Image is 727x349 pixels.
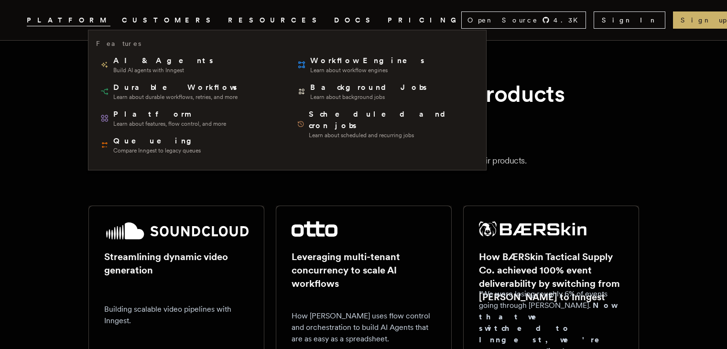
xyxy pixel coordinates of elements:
[113,82,239,93] span: Durable Workflows
[104,250,249,277] h2: Streamlining dynamic video generation
[113,93,239,101] span: Learn about durable workflows, retries, and more
[479,250,623,304] h2: How BÆRSkin Tactical Supply Co. achieved 100% event deliverability by switching from [PERSON_NAME...
[113,66,215,74] span: Build AI agents with Inngest
[309,131,475,139] span: Learn about scheduled and recurring jobs
[293,51,478,78] a: Workflow EnginesLearn about workflow engines
[96,105,282,131] a: PlatformLearn about features, flow control, and more
[96,78,282,105] a: Durable WorkflowsLearn about durable workflows, retries, and more
[122,14,217,26] a: CUSTOMERS
[594,11,665,29] a: Sign In
[310,93,428,101] span: Learn about background jobs
[467,15,538,25] span: Open Source
[292,221,337,237] img: Otto
[113,120,226,128] span: Learn about features, flow control, and more
[293,105,478,143] a: Scheduled and cron jobsLearn about scheduled and recurring jobs
[334,14,376,26] a: DOCS
[104,221,249,240] img: SoundCloud
[228,14,323,26] button: RESOURCES
[104,304,249,327] p: Building scalable video pipelines with Inngest.
[310,82,428,93] span: Background Jobs
[113,147,201,154] span: Compare Inngest to legacy queues
[113,135,201,147] span: Queueing
[309,109,475,131] span: Scheduled and cron jobs
[96,51,282,78] a: AI & AgentsBuild AI agents with Inngest
[96,38,141,49] h3: Features
[553,15,584,25] span: 4.3 K
[27,14,110,26] button: PLATFORM
[96,131,282,158] a: QueueingCompare Inngest to legacy queues
[292,310,436,345] p: How [PERSON_NAME] uses flow control and orchestration to build AI Agents that are as easy as a sp...
[113,55,215,66] span: AI & Agents
[38,154,689,167] p: From startups to public companies, our customers chose Inngest to power their products.
[310,66,426,74] span: Learn about workflow engines
[113,109,226,120] span: Platform
[292,250,436,290] h2: Leveraging multi-tenant concurrency to scale AI workflows
[293,78,478,105] a: Background JobsLearn about background jobs
[310,55,426,66] span: Workflow Engines
[479,221,587,237] img: BÆRSkin Tactical Supply Co.
[388,14,461,26] a: PRICING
